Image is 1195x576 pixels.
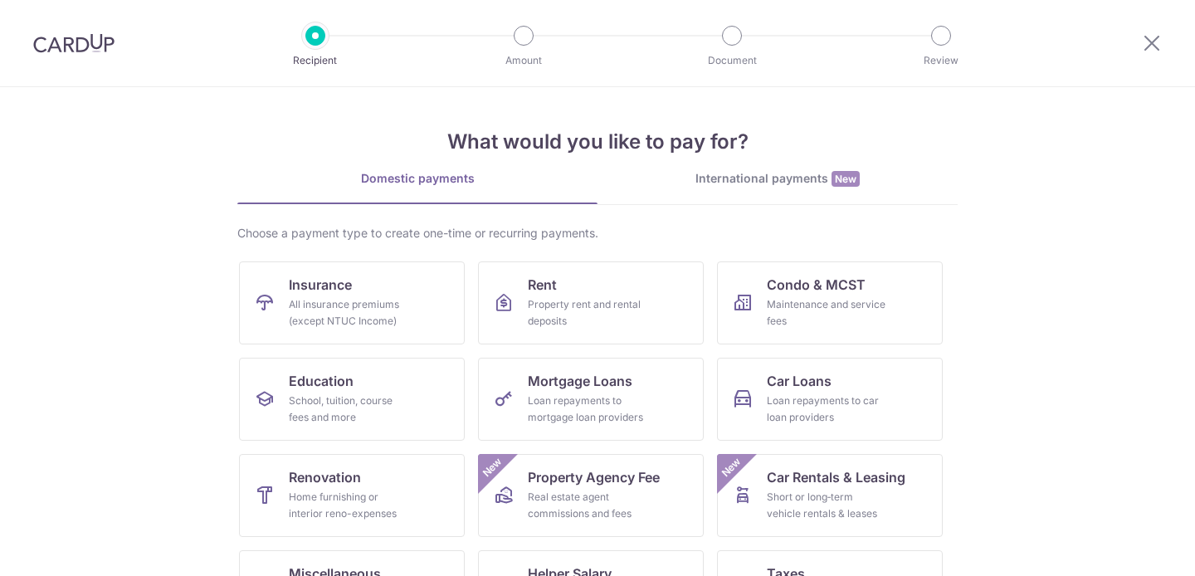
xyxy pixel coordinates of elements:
[237,225,958,242] div: Choose a payment type to create one-time or recurring payments.
[1088,526,1178,568] iframe: Opens a widget where you can find more information
[597,170,958,188] div: International payments
[237,127,958,157] h4: What would you like to pay for?
[767,489,886,522] div: Short or long‑term vehicle rentals & leases
[239,261,465,344] a: InsuranceAll insurance premiums (except NTUC Income)
[289,467,361,487] span: Renovation
[478,358,704,441] a: Mortgage LoansLoan repayments to mortgage loan providers
[832,171,860,187] span: New
[767,393,886,426] div: Loan repayments to car loan providers
[289,296,408,329] div: All insurance premiums (except NTUC Income)
[479,454,506,481] span: New
[767,467,905,487] span: Car Rentals & Leasing
[880,52,1002,69] p: Review
[289,275,352,295] span: Insurance
[767,371,832,391] span: Car Loans
[289,489,408,522] div: Home furnishing or interior reno-expenses
[718,454,745,481] span: New
[767,275,866,295] span: Condo & MCST
[528,489,647,522] div: Real estate agent commissions and fees
[289,371,354,391] span: Education
[528,296,647,329] div: Property rent and rental deposits
[462,52,585,69] p: Amount
[528,275,557,295] span: Rent
[254,52,377,69] p: Recipient
[478,261,704,344] a: RentProperty rent and rental deposits
[237,170,597,187] div: Domestic payments
[767,296,886,329] div: Maintenance and service fees
[717,358,943,441] a: Car LoansLoan repayments to car loan providers
[239,454,465,537] a: RenovationHome furnishing or interior reno-expenses
[528,371,632,391] span: Mortgage Loans
[289,393,408,426] div: School, tuition, course fees and more
[717,261,943,344] a: Condo & MCSTMaintenance and service fees
[33,33,115,53] img: CardUp
[528,467,660,487] span: Property Agency Fee
[478,454,704,537] a: Property Agency FeeReal estate agent commissions and feesNew
[239,358,465,441] a: EducationSchool, tuition, course fees and more
[528,393,647,426] div: Loan repayments to mortgage loan providers
[671,52,793,69] p: Document
[717,454,943,537] a: Car Rentals & LeasingShort or long‑term vehicle rentals & leasesNew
